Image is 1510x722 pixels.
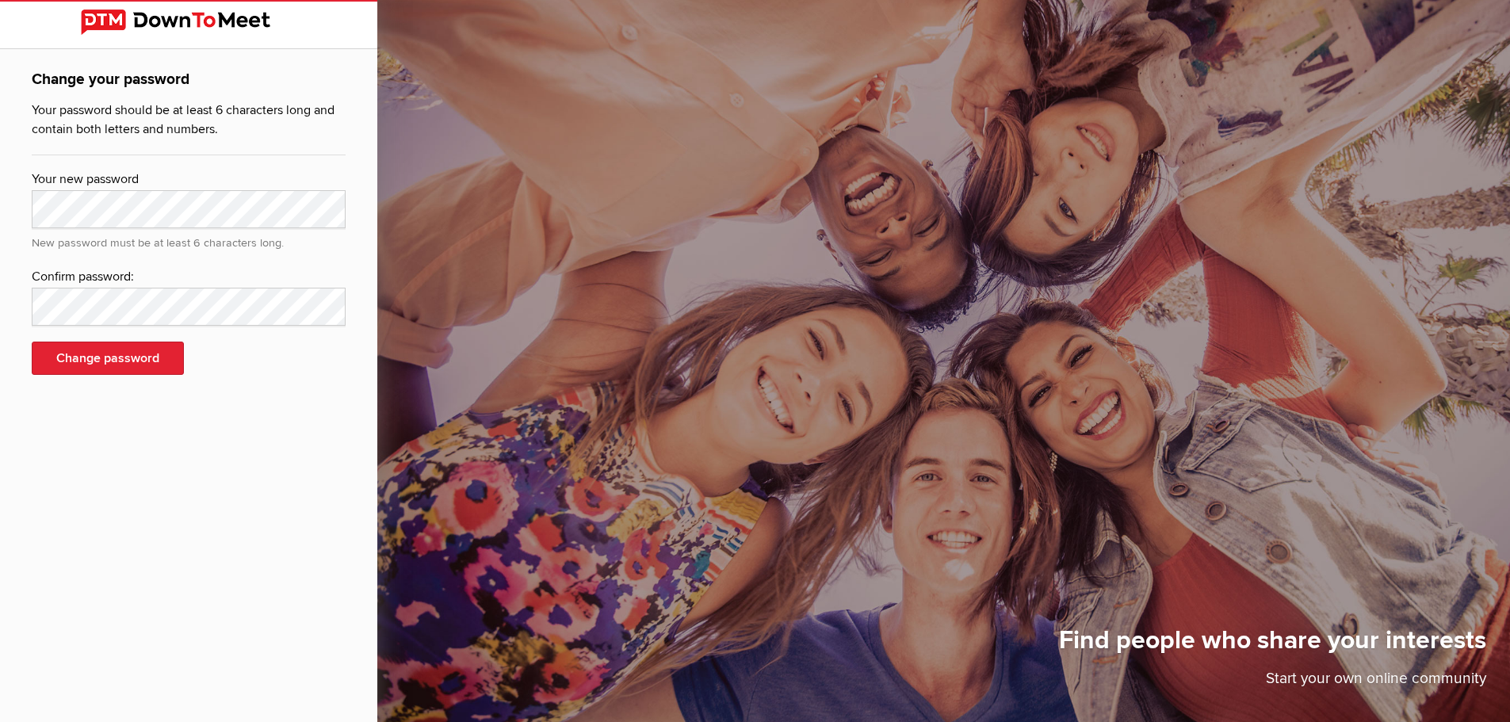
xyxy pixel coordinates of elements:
h1: Find people who share your interests [1059,625,1486,667]
h1: Change your password [32,68,346,101]
div: Your new password [32,170,346,190]
div: Confirm password: [32,267,346,288]
img: DownToMeet [81,10,296,35]
button: Change password [32,342,184,375]
p: Start your own online community [1059,667,1486,698]
div: New password must be at least 6 characters long. [32,228,346,252]
p: Your password should be at least 6 characters long and contain both letters and numbers. [32,101,346,147]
